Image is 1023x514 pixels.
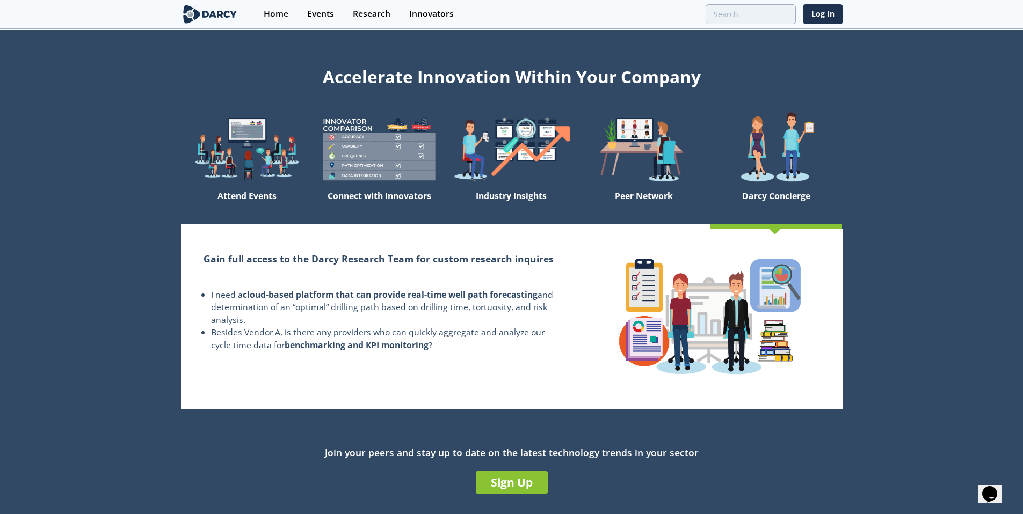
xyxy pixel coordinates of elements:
strong: cloud-based platform that can provide real-time well path forecasting [243,289,538,300]
div: Connect with Innovators [313,186,445,224]
img: logo-wide.svg [181,5,240,24]
div: Research [353,10,390,18]
a: Sign Up [476,471,548,494]
div: Darcy Concierge [710,186,842,224]
img: welcome-concierge-wide-20dccca83e9cbdbb601deee24fb8df72.png [710,112,842,186]
img: welcome-find-a12191a34a96034fcac36f4ff4d37733.png [445,112,577,186]
li: I need a and determination of an “optimal” drilling path based on drilling time, tortuosity, and ... [211,289,555,327]
iframe: chat widget [978,471,1012,503]
li: Besides Vendor A, is there any providers who can quickly aggregate and analyze our cycle time dat... [211,326,555,351]
img: welcome-explore-560578ff38cea7c86bcfe544b5e45342.png [181,112,313,186]
div: Industry Insights [445,186,577,224]
div: Accelerate Innovation Within Your Company [181,60,843,89]
a: Log In [803,4,843,24]
div: Events [307,10,334,18]
div: Innovators [409,10,454,18]
img: welcome-compare-1b687586299da8f117b7ac84fd957760.png [313,112,445,186]
input: Advanced Search [706,4,796,24]
strong: benchmarking and KPI monitoring [285,339,429,351]
img: welcome-attend-b816887fc24c32c29d1763c6e0ddb6e6.png [578,112,710,186]
h2: Gain full access to the Darcy Research Team for custom research inquires [204,252,555,266]
div: Peer Network [578,186,710,224]
img: concierge-details-e70ed233a7353f2f363bd34cf2359179.png [611,251,809,382]
div: Attend Events [181,186,313,224]
div: Home [264,10,288,18]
